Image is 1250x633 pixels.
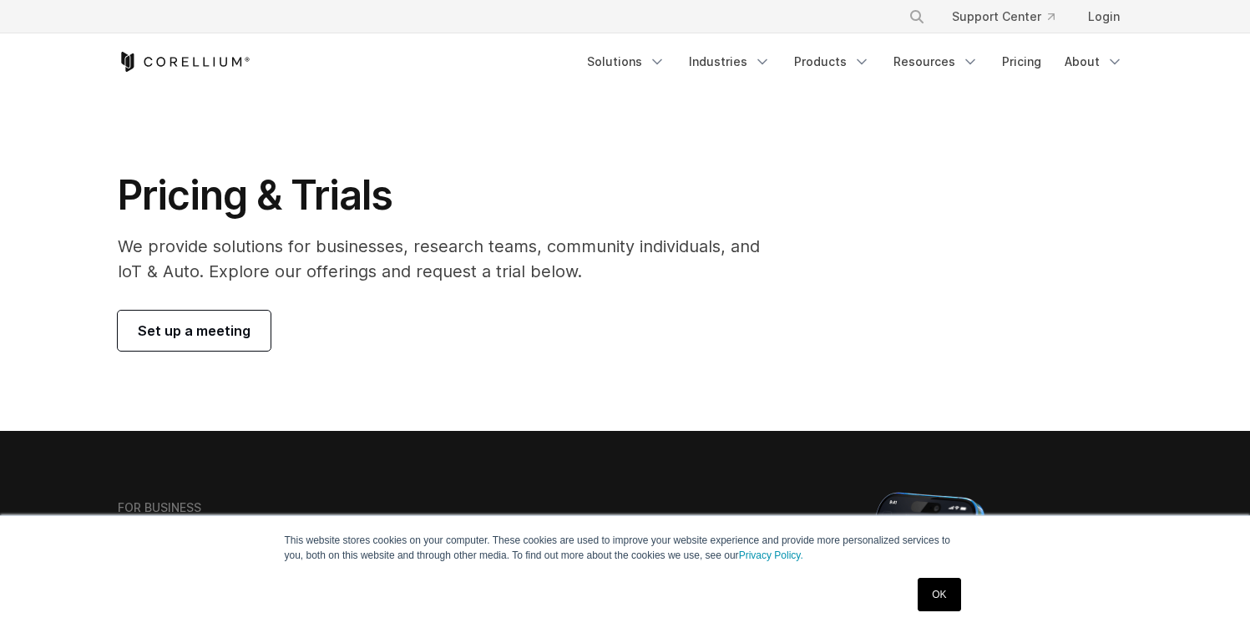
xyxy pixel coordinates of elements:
a: Pricing [992,47,1051,77]
h6: FOR BUSINESS [118,500,201,515]
a: Resources [883,47,989,77]
a: Solutions [577,47,676,77]
p: This website stores cookies on your computer. These cookies are used to improve your website expe... [285,533,966,563]
a: Login [1075,2,1133,32]
a: OK [918,578,960,611]
a: Support Center [939,2,1068,32]
a: Products [784,47,880,77]
a: About [1055,47,1133,77]
a: Industries [679,47,781,77]
button: Search [902,2,932,32]
div: Navigation Menu [577,47,1133,77]
a: Privacy Policy. [739,549,803,561]
p: We provide solutions for businesses, research teams, community individuals, and IoT & Auto. Explo... [118,234,783,284]
a: Set up a meeting [118,311,271,351]
span: Set up a meeting [138,321,251,341]
div: Navigation Menu [888,2,1133,32]
a: Corellium Home [118,52,251,72]
h1: Pricing & Trials [118,170,783,220]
